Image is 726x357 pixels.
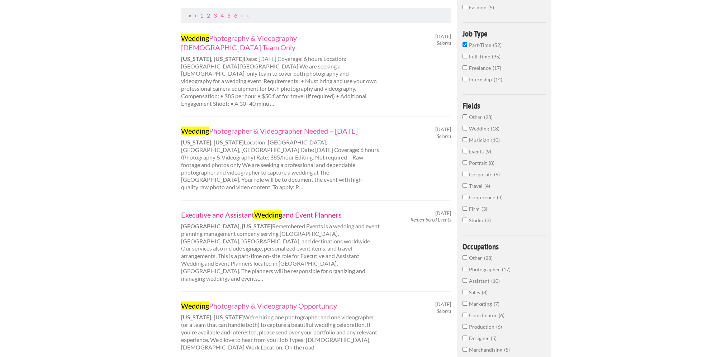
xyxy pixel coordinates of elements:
[175,210,387,282] div: Remembered Events is a wedding and event planning management company serving [GEOGRAPHIC_DATA], [...
[437,308,451,314] em: Selorra
[492,53,500,59] span: 95
[469,114,484,120] span: Other
[462,126,467,130] input: Wedding18
[181,301,209,310] mark: Wedding
[491,125,499,132] span: 18
[469,217,485,223] span: Studio
[195,12,196,19] span: Previous Page
[175,301,387,351] div: We’re hiring one photographer and one videographer (or a team that can handle both) to capture a ...
[462,242,546,251] h4: Occupations
[469,148,485,154] span: Events
[234,12,237,19] a: Page 6
[469,76,494,82] span: Internship
[207,12,210,19] a: Page 2
[485,217,491,223] span: 3
[491,137,500,143] span: 10
[181,55,244,62] strong: [US_STATE], [US_STATE]
[181,301,380,310] a: WeddingPhotography & Videography Opportunity
[181,223,272,229] strong: [GEOGRAPHIC_DATA], [US_STATE]
[411,216,451,223] em: Remembered Events
[435,210,451,216] span: [DATE]
[469,42,493,48] span: Part-Time
[462,195,467,199] input: Conference3
[504,347,510,353] span: 5
[469,183,484,189] span: Travel
[469,301,494,307] span: Marketing
[462,160,467,165] input: Portrait8
[462,101,546,110] h4: Fields
[435,126,451,133] span: [DATE]
[254,210,282,219] mark: Wedding
[462,335,467,340] input: Designer5
[469,324,496,330] span: Production
[485,148,491,154] span: 9
[462,347,467,352] input: Merchandising5
[462,65,467,70] input: Freelance17
[482,289,488,295] span: 8
[462,172,467,176] input: Corporate5
[491,335,497,341] span: 5
[437,40,451,46] em: Selorra
[493,65,501,71] span: 17
[496,324,502,330] span: 6
[462,137,467,142] input: Musician10
[462,278,467,283] input: Assistant10
[462,5,467,9] input: fashion5
[462,206,467,211] input: Firm3
[437,133,451,139] em: Selorra
[462,29,546,38] h4: Job Type
[469,255,484,261] span: Other
[462,255,467,260] input: Other28
[494,301,499,307] span: 7
[220,12,224,19] a: Page 4
[181,210,380,219] a: Executive and AssistantWeddingand Event Planners
[497,194,503,200] span: 3
[489,160,494,166] span: 8
[462,54,467,58] input: Full-Time95
[181,33,380,52] a: WeddingPhotography & Videography – [DEMOGRAPHIC_DATA] Team Only
[469,206,481,212] span: Firm
[181,126,380,135] a: WeddingPhotographer & Videographer Needed – [DATE]
[469,335,491,341] span: Designer
[469,171,494,177] span: Corporate
[175,126,387,191] div: Location: [GEOGRAPHIC_DATA], [GEOGRAPHIC_DATA], [GEOGRAPHIC_DATA] Date: [DATE] Coverage: 6 hours ...
[469,266,502,272] span: Photographer
[462,218,467,222] input: Studio3
[462,114,467,119] input: Other28
[484,114,493,120] span: 28
[462,183,467,188] input: Travel4
[462,149,467,153] input: Events9
[469,65,493,71] span: Freelance
[462,290,467,294] input: Sales8
[469,160,489,166] span: Portrait
[469,347,504,353] span: Merchandising
[181,314,244,320] strong: [US_STATE], [US_STATE]
[469,137,491,143] span: Musician
[462,301,467,306] input: Marketing7
[469,289,482,295] span: Sales
[469,312,499,318] span: Coordinator
[189,12,191,19] span: First Page
[481,206,487,212] span: 3
[175,33,387,108] div: Date: [DATE] Coverage: 6 hours Location: [GEOGRAPHIC_DATA] [GEOGRAPHIC_DATA] We are seeking a [DE...
[469,194,497,200] span: Conference
[469,4,488,10] span: fashion
[491,278,500,284] span: 10
[499,312,504,318] span: 6
[469,53,492,59] span: Full-Time
[435,301,451,308] span: [DATE]
[484,183,490,189] span: 4
[494,171,500,177] span: 5
[462,267,467,271] input: Photographer17
[502,266,511,272] span: 17
[493,42,502,48] span: 52
[488,4,494,10] span: 5
[469,278,491,284] span: Assistant
[469,125,491,132] span: Wedding
[462,313,467,317] input: Coordinator6
[494,76,502,82] span: 14
[246,12,249,19] a: Last Page, Page 6
[241,12,243,19] a: Next Page
[435,33,451,40] span: [DATE]
[227,12,231,19] a: Page 5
